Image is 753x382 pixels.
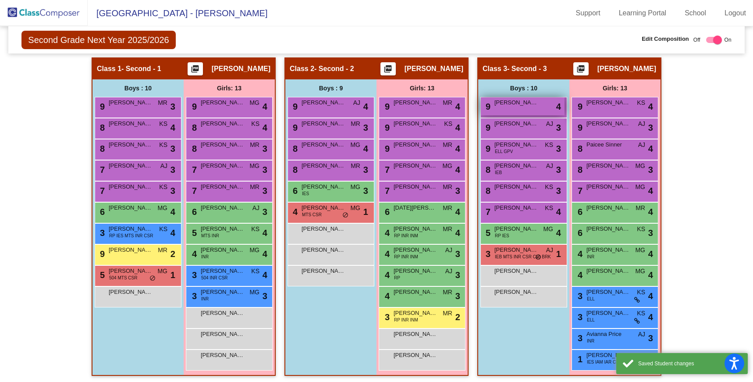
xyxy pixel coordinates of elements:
[443,203,452,213] span: MR
[383,165,390,175] span: 7
[394,246,437,254] span: [PERSON_NAME]
[586,119,630,128] span: [PERSON_NAME]
[394,119,437,128] span: [PERSON_NAME]
[98,165,105,175] span: 7
[251,225,259,234] span: KS
[648,121,653,134] span: 3
[483,207,490,217] span: 7
[201,296,209,302] span: INR
[201,330,245,339] span: [PERSON_NAME]
[455,163,460,176] span: 4
[648,163,653,176] span: 3
[494,288,538,296] span: [PERSON_NAME]
[263,121,267,134] span: 4
[201,203,245,212] span: [PERSON_NAME]
[455,184,460,197] span: 3
[190,186,197,196] span: 7
[575,64,586,77] mat-icon: picture_as_pdf
[494,246,538,254] span: [PERSON_NAME]
[383,249,390,259] span: 4
[159,140,167,150] span: KS
[546,119,553,129] span: AJ
[157,267,167,276] span: MG
[190,228,197,238] span: 5
[394,267,437,275] span: [PERSON_NAME]
[170,226,175,239] span: 4
[494,119,538,128] span: [PERSON_NAME] [PERSON_NAME]
[149,275,156,282] span: do_not_disturb_alt
[342,212,348,219] span: do_not_disturb_alt
[383,64,393,77] mat-icon: picture_as_pdf
[638,119,645,129] span: AJ
[170,184,175,197] span: 3
[575,354,583,364] span: 1
[363,184,368,197] span: 3
[190,291,197,301] span: 3
[251,267,259,276] span: KS
[302,203,345,212] span: [PERSON_NAME]
[556,142,561,155] span: 3
[483,64,507,73] span: Class 3
[586,330,630,339] span: Avianna Price
[569,6,607,20] a: Support
[443,182,452,192] span: MR
[405,64,463,73] span: [PERSON_NAME]
[363,163,368,176] span: 3
[455,142,460,155] span: 4
[394,309,437,318] span: [PERSON_NAME]
[495,169,502,176] span: IEB
[635,182,645,192] span: MG
[556,100,561,113] span: 4
[350,182,360,192] span: MG
[170,100,175,113] span: 3
[394,182,437,191] span: [PERSON_NAME]
[394,98,437,107] span: [PERSON_NAME]
[445,267,452,276] span: AJ
[351,161,360,171] span: MR
[350,203,360,213] span: MG
[212,64,270,73] span: [PERSON_NAME]
[635,246,645,255] span: MG
[302,182,345,191] span: [PERSON_NAME]
[98,123,105,132] span: 8
[159,182,167,192] span: KS
[98,270,105,280] span: 5
[455,100,460,113] span: 4
[443,225,452,234] span: MR
[635,267,645,276] span: MG
[545,140,553,150] span: KS
[494,267,538,275] span: [PERSON_NAME]
[170,247,175,261] span: 2
[98,186,105,196] span: 7
[109,288,153,296] span: [PERSON_NAME] [PERSON_NAME]
[159,225,167,234] span: KS
[494,225,538,233] span: [PERSON_NAME] [PERSON_NAME]
[351,119,360,129] span: MR
[249,288,259,297] span: MG
[587,296,595,302] span: ELL
[201,253,209,260] span: INR
[587,253,594,260] span: INR
[587,317,595,323] span: ELL
[443,288,452,297] span: MR
[546,246,553,255] span: AJ
[545,203,553,213] span: KS
[546,161,553,171] span: AJ
[455,226,460,239] span: 4
[636,203,645,213] span: MR
[494,98,538,107] span: [PERSON_NAME]
[648,247,653,261] span: 4
[252,203,259,213] span: AJ
[250,140,259,150] span: MR
[263,247,267,261] span: 4
[201,267,245,275] span: [PERSON_NAME]
[648,311,653,324] span: 4
[109,119,153,128] span: [PERSON_NAME]
[109,267,153,275] span: [PERSON_NAME]
[494,140,538,149] span: [PERSON_NAME]
[637,225,645,234] span: KS
[575,144,583,154] span: 8
[575,165,583,175] span: 8
[263,226,267,239] span: 4
[483,165,490,175] span: 8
